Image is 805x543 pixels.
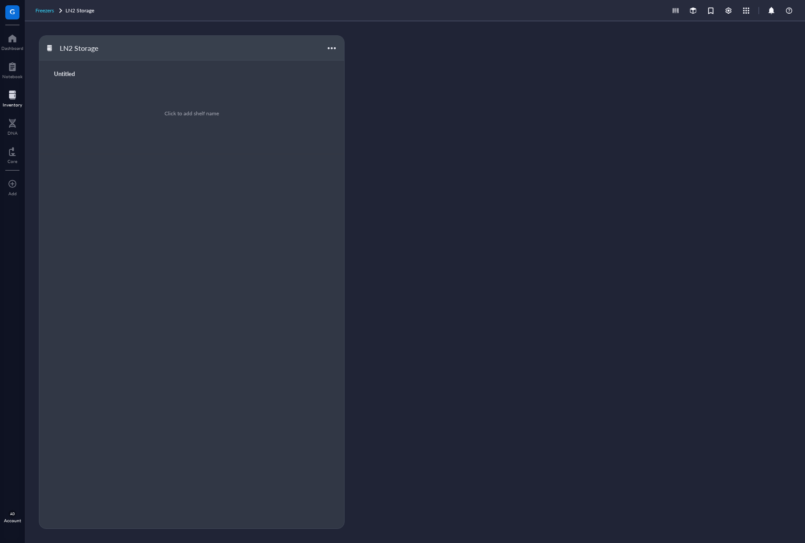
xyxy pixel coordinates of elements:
div: Dashboard [1,46,23,51]
a: Freezers [35,6,64,15]
a: Dashboard [1,31,23,51]
span: AD [10,512,15,516]
a: LN2 Storage [65,6,96,15]
span: G [10,6,15,17]
div: Notebook [2,74,23,79]
div: Untitled [50,68,103,80]
div: Core [8,159,17,164]
div: DNA [8,130,18,136]
div: Inventory [3,102,22,107]
a: Notebook [2,60,23,79]
div: Add [8,191,17,196]
a: Inventory [3,88,22,107]
div: Click to add shelf name [165,110,219,118]
div: LN2 Storage [56,41,109,56]
span: Freezers [35,7,54,14]
a: Core [8,144,17,164]
a: DNA [8,116,18,136]
div: Account [4,518,21,523]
